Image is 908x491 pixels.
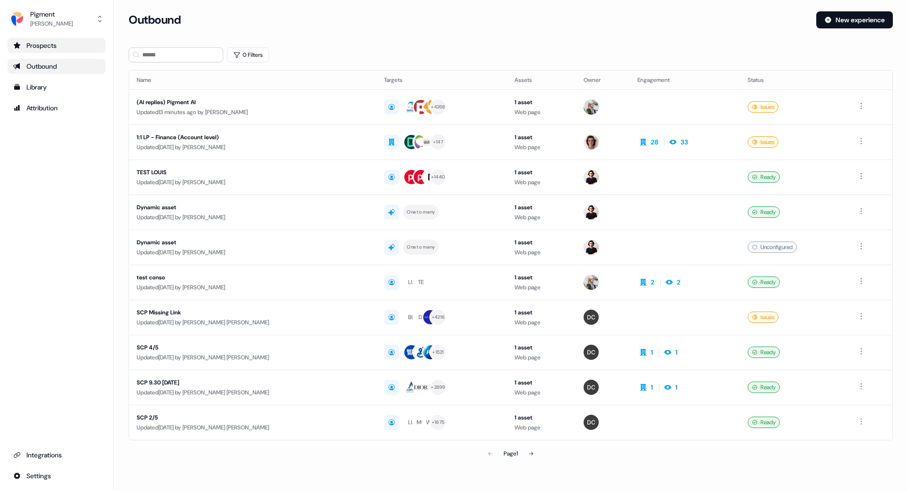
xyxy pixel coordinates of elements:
[8,100,105,116] a: Go to attribution
[13,471,100,481] div: Settings
[431,173,445,181] div: + 1440
[8,80,105,95] a: Go to templates
[675,383,678,392] div: 1
[432,418,445,427] div: + 1675
[408,418,415,427] div: LU
[651,277,655,287] div: 2
[515,133,568,142] div: 1 asset
[137,238,364,247] div: Dynamic asset
[748,312,778,323] div: Issues
[227,47,269,62] button: 0 Filters
[748,277,780,288] div: Ready
[137,423,369,432] div: Updated [DATE] by [PERSON_NAME] [PERSON_NAME]
[748,101,778,113] div: Issues
[651,348,653,357] div: 1
[584,275,599,290] img: Ludmilla
[681,137,688,147] div: 33
[584,310,599,325] img: Dawes
[137,133,364,142] div: 1:1 LP - Finance (Account level)
[137,318,369,327] div: Updated [DATE] by [PERSON_NAME] [PERSON_NAME]
[407,208,435,216] div: One to many
[677,277,681,287] div: 2
[748,347,780,358] div: Ready
[515,107,568,117] div: Web page
[137,213,369,222] div: Updated [DATE] by [PERSON_NAME]
[30,9,73,19] div: Pigment
[8,447,105,463] a: Go to integrations
[515,308,568,317] div: 1 asset
[137,283,369,292] div: Updated [DATE] by [PERSON_NAME]
[137,413,364,422] div: SCP 2/5
[432,348,444,357] div: + 1521
[504,449,518,458] div: Page 1
[428,383,433,392] div: RI
[515,388,568,397] div: Web page
[137,203,364,212] div: Dynamic asset
[816,11,893,28] button: New experience
[584,170,599,185] img: Louis
[584,345,599,360] img: Dawes
[748,171,780,183] div: Ready
[13,103,100,113] div: Attribution
[740,71,848,89] th: Status
[426,418,435,427] div: WE
[137,308,364,317] div: SCP Missing Link
[584,240,599,255] img: Louis
[651,137,658,147] div: 28
[433,138,443,146] div: + 147
[137,343,364,352] div: SCP 4/5
[515,423,568,432] div: Web page
[13,62,100,71] div: Outbound
[137,178,369,187] div: Updated [DATE] by [PERSON_NAME]
[8,59,105,74] a: Go to outbound experience
[137,168,364,177] div: TEST LOUIS
[515,413,568,422] div: 1 asset
[515,343,568,352] div: 1 asset
[417,418,426,427] div: MO
[431,383,445,392] div: + 2899
[515,353,568,362] div: Web page
[137,143,369,152] div: Updated [DATE] by [PERSON_NAME]
[13,82,100,92] div: Library
[408,312,415,322] div: BU
[137,388,369,397] div: Updated [DATE] by [PERSON_NAME] [PERSON_NAME]
[748,206,780,218] div: Ready
[137,353,369,362] div: Updated [DATE] by [PERSON_NAME] [PERSON_NAME]
[515,283,568,292] div: Web page
[515,178,568,187] div: Web page
[407,243,435,251] div: One to many
[129,13,181,27] h3: Outbound
[515,248,568,257] div: Web page
[376,71,506,89] th: Targets
[129,71,376,89] th: Name
[584,415,599,430] img: Dawes
[630,71,740,89] th: Engagement
[507,71,576,89] th: Assets
[30,19,73,28] div: [PERSON_NAME]
[515,238,568,247] div: 1 asset
[8,468,105,483] a: Go to integrations
[137,248,369,257] div: Updated [DATE] by [PERSON_NAME]
[515,168,568,177] div: 1 asset
[515,378,568,387] div: 1 asset
[515,213,568,222] div: Web page
[748,417,780,428] div: Ready
[748,382,780,393] div: Ready
[137,107,369,117] div: Updated 13 minutes ago by [PERSON_NAME]
[515,98,568,107] div: 1 asset
[515,143,568,152] div: Web page
[675,348,678,357] div: 1
[8,38,105,53] a: Go to prospects
[137,273,364,282] div: test conso
[13,41,100,50] div: Prospects
[515,203,568,212] div: 1 asset
[576,71,630,89] th: Owner
[584,134,599,150] img: Edouard
[748,241,797,253] div: Unconfigured
[515,318,568,327] div: Web page
[137,98,364,107] div: (AI replies) Pigment AI
[584,380,599,395] img: Dawes
[748,136,778,148] div: Issues
[13,450,100,460] div: Integrations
